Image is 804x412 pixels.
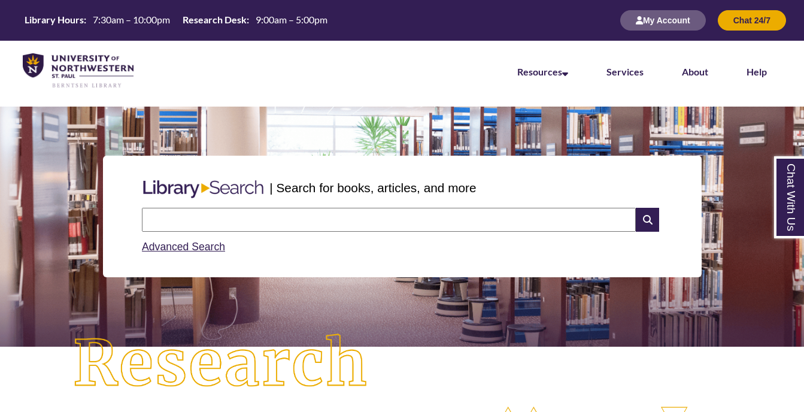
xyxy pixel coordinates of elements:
[23,53,134,89] img: UNWSP Library Logo
[269,178,476,197] p: | Search for books, articles, and more
[718,15,786,25] a: Chat 24/7
[606,66,644,77] a: Services
[142,241,225,253] a: Advanced Search
[178,13,251,26] th: Research Desk:
[620,15,706,25] a: My Account
[137,175,269,203] img: Libary Search
[718,10,786,31] button: Chat 24/7
[682,66,708,77] a: About
[93,14,170,25] span: 7:30am – 10:00pm
[517,66,568,77] a: Resources
[20,13,332,28] a: Hours Today
[20,13,332,26] table: Hours Today
[747,66,767,77] a: Help
[20,13,88,26] th: Library Hours:
[620,10,706,31] button: My Account
[636,208,659,232] i: Search
[256,14,327,25] span: 9:00am – 5:00pm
